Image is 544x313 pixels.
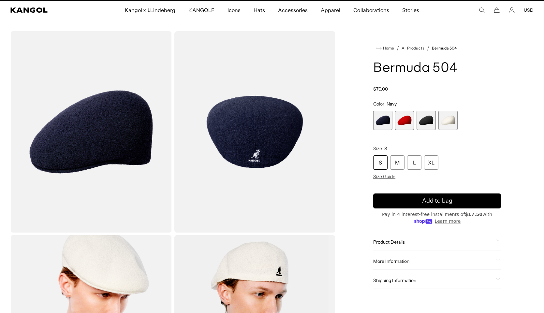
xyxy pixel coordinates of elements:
div: 1 of 4 [373,111,392,130]
img: color-navy [174,31,336,233]
span: Hats [254,1,265,20]
h1: Bermuda 504 [373,61,501,76]
span: Collaborations [353,1,389,20]
a: Kangol x J.Lindeberg [118,1,182,20]
div: 3 of 4 [417,111,436,130]
span: Apparel [321,1,340,20]
a: Apparel [314,1,347,20]
div: XL [424,155,438,170]
div: L [407,155,421,170]
div: S [373,155,388,170]
span: Add to bag [422,196,452,205]
a: Bermuda 504 [432,46,457,50]
button: Cart [494,7,500,13]
span: Icons [228,1,241,20]
label: Scarlet [395,111,414,130]
span: S [384,146,387,151]
label: White [438,111,458,130]
a: KANGOLF [182,1,221,20]
div: 2 of 4 [395,111,414,130]
span: More Information [373,258,493,264]
span: Shipping Information [373,277,493,283]
span: $70.00 [373,86,388,92]
span: Home [382,46,394,50]
li: / [424,44,429,52]
span: Navy [387,101,397,107]
a: Stories [396,1,426,20]
a: Icons [221,1,247,20]
a: Kangol [10,7,82,13]
span: Color [373,101,384,107]
img: color-navy [10,31,172,233]
span: Kangol x J.Lindeberg [125,1,176,20]
span: Accessories [278,1,308,20]
button: USD [524,7,534,13]
label: Navy [373,111,392,130]
li: / [394,44,399,52]
span: KANGOLF [188,1,214,20]
span: Size [373,146,382,151]
div: 4 of 4 [438,111,458,130]
label: Black [417,111,436,130]
span: Stories [402,1,419,20]
a: Hats [247,1,272,20]
span: Size Guide [373,174,395,179]
div: M [390,155,404,170]
span: Product Details [373,239,493,245]
summary: Search here [479,7,485,13]
nav: breadcrumbs [373,44,501,52]
button: Add to bag [373,193,501,208]
a: Collaborations [347,1,395,20]
a: Account [509,7,515,13]
a: Accessories [272,1,314,20]
a: Home [376,45,394,51]
a: All Products [402,46,424,50]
